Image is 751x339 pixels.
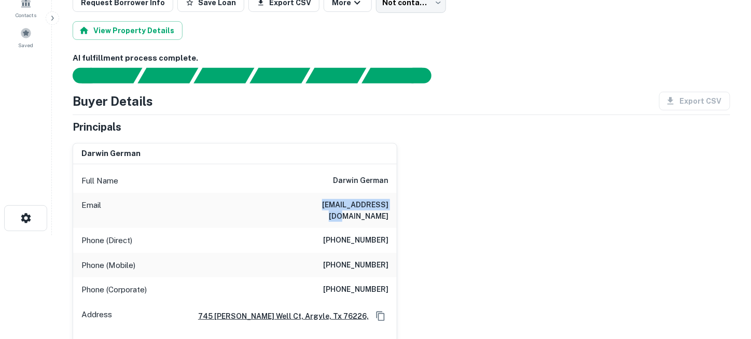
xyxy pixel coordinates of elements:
h4: Buyer Details [73,92,153,110]
span: Saved [19,41,34,49]
h6: AI fulfillment process complete. [73,52,730,64]
h5: Principals [73,119,121,135]
div: Documents found, AI parsing details... [193,68,254,83]
h6: [PHONE_NUMBER] [323,284,388,296]
button: Copy Address [373,308,388,324]
div: Principals found, still searching for contact information. This may take time... [305,68,366,83]
p: Phone (Direct) [81,234,132,247]
div: AI fulfillment process complete. [362,68,444,83]
a: 745 [PERSON_NAME] Well Ct, Argyle, Tx 76226, [190,310,369,322]
h6: darwin german [81,148,141,160]
p: Address [81,308,112,324]
a: Saved [3,23,49,51]
div: Your request is received and processing... [137,68,198,83]
p: Phone (Mobile) [81,259,135,272]
p: Email [81,199,101,222]
h6: [PHONE_NUMBER] [323,259,388,272]
h6: [EMAIL_ADDRESS][DOMAIN_NAME] [264,199,388,222]
div: Sending borrower request to AI... [60,68,138,83]
span: Contacts [16,11,36,19]
iframe: Chat Widget [699,256,751,306]
button: View Property Details [73,21,183,40]
h6: darwin german [333,175,388,187]
p: Phone (Corporate) [81,284,147,296]
div: Principals found, AI now looking for contact information... [249,68,310,83]
p: Full Name [81,175,118,187]
h6: [PHONE_NUMBER] [323,234,388,247]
